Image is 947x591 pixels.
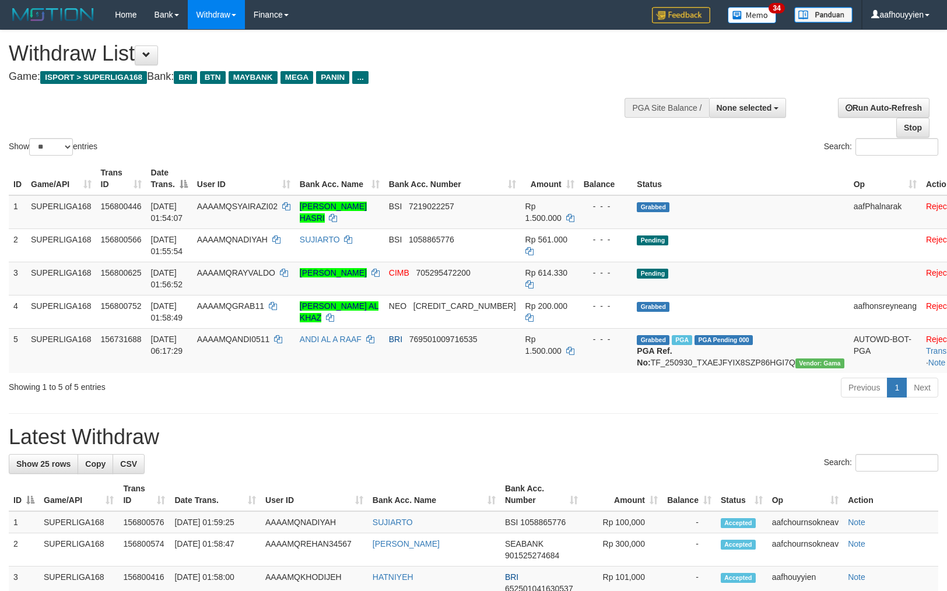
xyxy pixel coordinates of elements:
td: aafchournsokneav [767,511,843,533]
h1: Withdraw List [9,42,620,65]
th: Amount: activate to sort column ascending [583,478,662,511]
span: PANIN [316,71,349,84]
button: None selected [709,98,787,118]
td: 1 [9,195,26,229]
span: Rp 561.000 [525,235,567,244]
span: Copy 7219022257 to clipboard [409,202,454,211]
span: 156800752 [101,301,142,311]
label: Show entries [9,138,97,156]
a: Previous [841,378,888,397]
span: Accepted [721,540,756,550]
th: Date Trans.: activate to sort column descending [146,162,192,195]
th: Bank Acc. Number: activate to sort column ascending [384,162,521,195]
th: Bank Acc. Number: activate to sort column ascending [500,478,583,511]
span: 34 [769,3,784,13]
a: Stop [896,118,930,138]
th: Balance: activate to sort column ascending [662,478,716,511]
span: Copy 5859458229319158 to clipboard [413,301,516,311]
div: - - - [584,333,628,345]
span: BSI [505,518,518,527]
input: Search: [855,454,938,472]
th: Action [843,478,938,511]
span: Copy 1058865776 to clipboard [520,518,566,527]
a: Copy [78,454,113,474]
td: SUPERLIGA168 [26,328,96,373]
span: [DATE] 06:17:29 [151,335,183,356]
span: ISPORT > SUPERLIGA168 [40,71,147,84]
td: - [662,511,716,533]
span: MAYBANK [229,71,278,84]
td: Rp 100,000 [583,511,662,533]
td: [DATE] 01:59:25 [170,511,261,533]
span: Rp 200.000 [525,301,567,311]
th: ID [9,162,26,195]
span: 156800625 [101,268,142,277]
th: Trans ID: activate to sort column ascending [96,162,146,195]
a: Run Auto-Refresh [838,98,930,118]
span: Copy 1058865776 to clipboard [409,235,454,244]
span: NEO [389,301,406,311]
th: Amount: activate to sort column ascending [521,162,579,195]
td: 3 [9,262,26,295]
div: Showing 1 to 5 of 5 entries [9,377,386,393]
a: [PERSON_NAME] HASRI [300,202,367,223]
td: 2 [9,533,39,567]
span: Show 25 rows [16,459,71,469]
span: 156800566 [101,235,142,244]
span: BRI [389,335,402,344]
span: BRI [505,572,518,582]
td: - [662,533,716,567]
span: Pending [637,235,668,245]
th: Date Trans.: activate to sort column ascending [170,478,261,511]
div: - - - [584,200,628,212]
span: CIMB [389,268,409,277]
th: ID: activate to sort column descending [9,478,39,511]
a: [PERSON_NAME] [373,539,440,548]
th: User ID: activate to sort column ascending [261,478,368,511]
td: AAAAMQNADIYAH [261,511,368,533]
span: Grabbed [637,335,669,345]
a: SUJIARTO [373,518,413,527]
span: Copy 705295472200 to clipboard [416,268,470,277]
th: Bank Acc. Name: activate to sort column ascending [295,162,384,195]
a: Note [928,358,946,367]
td: 1 [9,511,39,533]
th: User ID: activate to sort column ascending [192,162,295,195]
td: [DATE] 01:58:47 [170,533,261,567]
td: SUPERLIGA168 [39,511,118,533]
td: SUPERLIGA168 [26,262,96,295]
a: Next [906,378,938,397]
th: Game/API: activate to sort column ascending [26,162,96,195]
img: Button%20Memo.svg [728,7,777,23]
span: AAAAMQSYAIRAZI02 [197,202,278,211]
label: Search: [824,454,938,472]
span: BSI [389,235,402,244]
td: aafhonsreyneang [849,295,921,328]
td: SUPERLIGA168 [39,533,118,567]
span: AAAAMQNADIYAH [197,235,268,244]
b: PGA Ref. No: [637,346,672,367]
td: 156800574 [118,533,170,567]
div: - - - [584,234,628,245]
th: Balance [579,162,633,195]
label: Search: [824,138,938,156]
td: 156800576 [118,511,170,533]
span: 156731688 [101,335,142,344]
span: SEABANK [505,539,543,548]
input: Search: [855,138,938,156]
a: Note [848,518,865,527]
h1: Latest Withdraw [9,425,938,449]
span: BTN [200,71,226,84]
th: Bank Acc. Name: activate to sort column ascending [368,478,500,511]
td: AAAAMQREHAN34567 [261,533,368,567]
span: Copy 901525274684 to clipboard [505,551,559,560]
span: MEGA [280,71,314,84]
a: HATNIYEH [373,572,413,582]
a: Show 25 rows [9,454,78,474]
div: - - - [584,300,628,312]
a: [PERSON_NAME] AL KHAZ [300,301,378,322]
span: Copy 769501009716535 to clipboard [409,335,478,344]
span: Pending [637,269,668,279]
a: 1 [887,378,907,397]
td: SUPERLIGA168 [26,228,96,262]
